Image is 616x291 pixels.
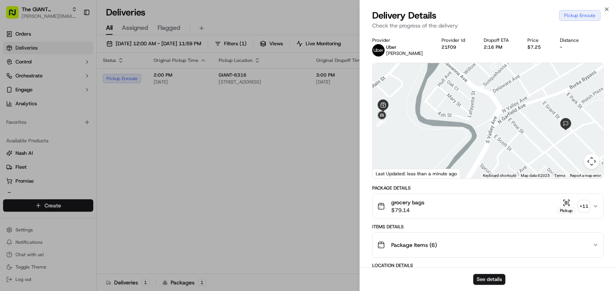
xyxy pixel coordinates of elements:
span: Knowledge Base [15,112,59,120]
div: Provider Id [441,37,471,43]
div: Provider [372,37,429,43]
button: Package Items (6) [373,233,603,257]
img: Google [375,168,400,178]
div: 💻 [65,113,72,119]
p: Welcome 👋 [8,31,141,43]
img: 1736555255976-a54dd68f-1ca7-489b-9aae-adbdc363a1c4 [8,74,22,88]
div: Distance [560,37,585,43]
a: 📗Knowledge Base [5,109,62,123]
div: - [560,44,585,50]
span: Delivery Details [372,9,436,22]
span: Pylon [77,131,94,137]
div: Last Updated: less than a minute ago [373,169,460,178]
div: Location Details [372,262,604,269]
a: 💻API Documentation [62,109,127,123]
img: profile_uber_ahold_partner.png [372,44,385,56]
div: Price [527,37,547,43]
button: Pickup+11 [557,199,589,214]
a: Report a map error [570,173,601,178]
div: 📗 [8,113,14,119]
button: Pickup [557,199,575,214]
div: 1 [376,117,386,127]
span: grocery bags [391,199,424,206]
div: Pickup [557,207,575,214]
button: Map camera controls [584,154,599,169]
button: 21F09 [441,44,456,50]
span: API Documentation [73,112,124,120]
a: Terms (opens in new tab) [554,173,565,178]
div: Dropoff ETA [484,37,515,43]
div: + 11 [578,201,589,212]
div: Items Details [372,224,604,230]
img: Nash [8,8,23,23]
button: Start new chat [132,76,141,86]
div: 2:16 PM [484,44,515,50]
input: Got a question? Start typing here... [20,50,139,58]
button: grocery bags$79.14Pickup+11 [373,194,603,219]
span: Package Items ( 6 ) [391,241,437,249]
a: Powered byPylon [55,131,94,137]
p: Uber [386,44,423,50]
button: Keyboard shortcuts [483,173,516,178]
span: [PERSON_NAME] [386,50,423,56]
p: Check the progress of the delivery [372,22,604,29]
span: $79.14 [391,206,424,214]
div: We're available if you need us! [26,82,98,88]
a: Open this area in Google Maps (opens a new window) [375,168,400,178]
div: Start new chat [26,74,127,82]
button: See details [473,274,505,285]
div: Package Details [372,185,604,191]
span: Map data ©2025 [521,173,550,178]
div: $7.25 [527,44,547,50]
